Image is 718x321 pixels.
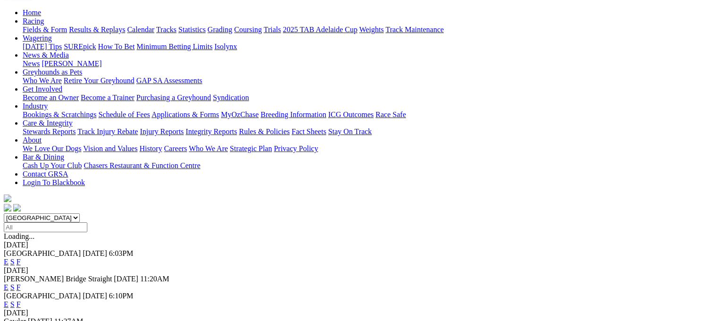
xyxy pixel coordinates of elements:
div: Bar & Dining [23,161,714,170]
a: Contact GRSA [23,170,68,178]
img: logo-grsa-white.png [4,194,11,202]
a: GAP SA Assessments [136,76,203,84]
a: Tracks [156,25,177,34]
a: Integrity Reports [186,127,237,135]
a: About [23,136,42,144]
img: facebook.svg [4,204,11,211]
a: Home [23,8,41,17]
a: Syndication [213,93,249,101]
a: Purchasing a Greyhound [136,93,211,101]
a: Trials [263,25,281,34]
span: 6:03PM [109,249,134,257]
a: Wagering [23,34,52,42]
a: Statistics [178,25,206,34]
a: Applications & Forms [152,110,219,118]
a: S [10,300,15,308]
a: Calendar [127,25,154,34]
a: E [4,300,8,308]
a: E [4,283,8,291]
a: Fact Sheets [292,127,326,135]
a: How To Bet [98,42,135,51]
a: Who We Are [189,144,228,152]
a: Retire Your Greyhound [64,76,135,84]
a: Cash Up Your Club [23,161,82,169]
a: SUREpick [64,42,96,51]
a: Get Involved [23,85,62,93]
a: Minimum Betting Limits [136,42,212,51]
a: F [17,258,21,266]
a: Industry [23,102,48,110]
a: [DATE] Tips [23,42,62,51]
span: [GEOGRAPHIC_DATA] [4,249,81,257]
a: Weights [359,25,384,34]
a: Chasers Restaurant & Function Centre [84,161,200,169]
input: Select date [4,222,87,232]
span: Loading... [4,232,34,240]
a: Privacy Policy [274,144,318,152]
a: Race Safe [375,110,405,118]
div: Care & Integrity [23,127,714,136]
a: Greyhounds as Pets [23,68,82,76]
a: History [139,144,162,152]
span: [GEOGRAPHIC_DATA] [4,292,81,300]
a: Become an Owner [23,93,79,101]
a: E [4,258,8,266]
a: Injury Reports [140,127,184,135]
a: F [17,283,21,291]
a: Bookings & Scratchings [23,110,96,118]
div: News & Media [23,59,714,68]
a: Strategic Plan [230,144,272,152]
a: Vision and Values [83,144,137,152]
a: [PERSON_NAME] [42,59,101,68]
a: Track Maintenance [386,25,444,34]
a: ICG Outcomes [328,110,373,118]
a: 2025 TAB Adelaide Cup [283,25,357,34]
div: Racing [23,25,714,34]
a: Schedule of Fees [98,110,150,118]
span: [DATE] [83,249,107,257]
a: News & Media [23,51,69,59]
span: [DATE] [114,275,138,283]
div: [DATE] [4,241,714,249]
a: Become a Trainer [81,93,135,101]
div: Greyhounds as Pets [23,76,714,85]
a: Care & Integrity [23,119,73,127]
a: Careers [164,144,187,152]
a: Who We Are [23,76,62,84]
a: Rules & Policies [239,127,290,135]
a: MyOzChase [221,110,259,118]
a: Coursing [234,25,262,34]
a: Bar & Dining [23,153,64,161]
a: S [10,283,15,291]
a: Isolynx [214,42,237,51]
div: Industry [23,110,714,119]
a: Grading [208,25,232,34]
a: Stay On Track [328,127,372,135]
span: 11:20AM [140,275,169,283]
a: Fields & Form [23,25,67,34]
div: Wagering [23,42,714,51]
a: F [17,300,21,308]
div: [DATE] [4,309,714,317]
a: Racing [23,17,44,25]
div: [DATE] [4,266,714,275]
span: 6:10PM [109,292,134,300]
a: S [10,258,15,266]
img: twitter.svg [13,204,21,211]
span: [DATE] [83,292,107,300]
a: We Love Our Dogs [23,144,81,152]
span: [PERSON_NAME] Bridge Straight [4,275,112,283]
a: News [23,59,40,68]
a: Track Injury Rebate [77,127,138,135]
div: About [23,144,714,153]
a: Breeding Information [261,110,326,118]
a: Stewards Reports [23,127,76,135]
div: Get Involved [23,93,714,102]
a: Login To Blackbook [23,178,85,186]
a: Results & Replays [69,25,125,34]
